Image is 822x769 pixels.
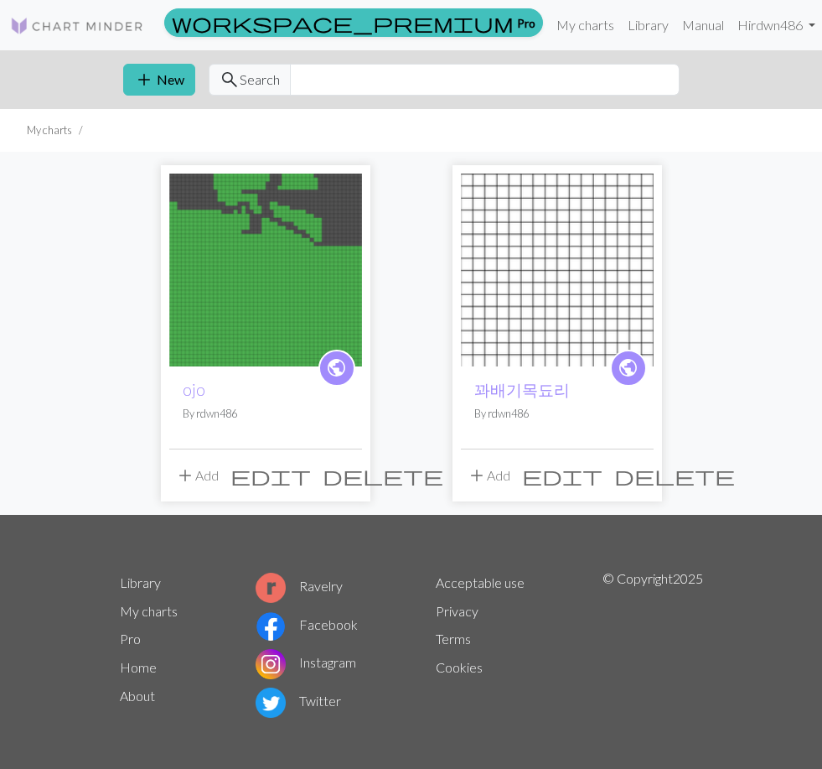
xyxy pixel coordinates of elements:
[731,8,822,42] a: Hirdwn486
[610,350,647,387] a: public
[256,578,343,594] a: Ravelry
[618,355,638,381] span: public
[602,569,703,721] p: © Copyright 2025
[225,460,317,491] button: Edit
[256,693,341,709] a: Twitter
[608,460,741,491] button: Delete
[550,8,621,42] a: My charts
[169,460,225,491] button: Add
[183,380,205,399] a: ojo
[436,659,483,675] a: Cookies
[240,70,280,90] span: Search
[436,631,471,647] a: Terms
[10,16,144,36] img: Logo
[256,611,286,642] img: Facebook logo
[175,464,195,487] span: add
[318,350,355,387] a: public
[461,174,654,366] img: 꽈배기목됴리
[474,380,570,399] a: 꽈배기목됴리
[120,688,155,704] a: About
[323,464,443,487] span: delete
[164,8,543,37] a: Pro
[169,174,362,366] img: ojo
[461,260,654,276] a: 꽈배기목됴리
[256,654,356,670] a: Instagram
[169,260,362,276] a: ojo
[675,8,731,42] a: Manual
[436,574,525,590] a: Acceptable use
[522,465,602,486] i: Edit
[120,631,141,647] a: Pro
[436,603,478,619] a: Privacy
[120,574,161,590] a: Library
[618,351,638,385] i: public
[230,464,311,487] span: edit
[172,11,514,34] span: workspace_premium
[621,8,675,42] a: Library
[230,465,311,486] i: Edit
[326,351,347,385] i: public
[516,460,608,491] button: Edit
[522,464,602,487] span: edit
[614,464,735,487] span: delete
[474,406,640,422] p: By rdwn486
[120,603,178,619] a: My charts
[467,464,487,487] span: add
[183,406,349,422] p: By rdwn486
[256,649,286,679] img: Instagram logo
[123,64,195,96] button: New
[326,355,347,381] span: public
[134,68,154,91] span: add
[256,616,358,632] a: Facebook
[317,460,449,491] button: Delete
[256,573,286,603] img: Ravelry logo
[27,122,72,138] li: My charts
[461,460,516,491] button: Add
[120,659,157,675] a: Home
[256,688,286,718] img: Twitter logo
[220,68,240,91] span: search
